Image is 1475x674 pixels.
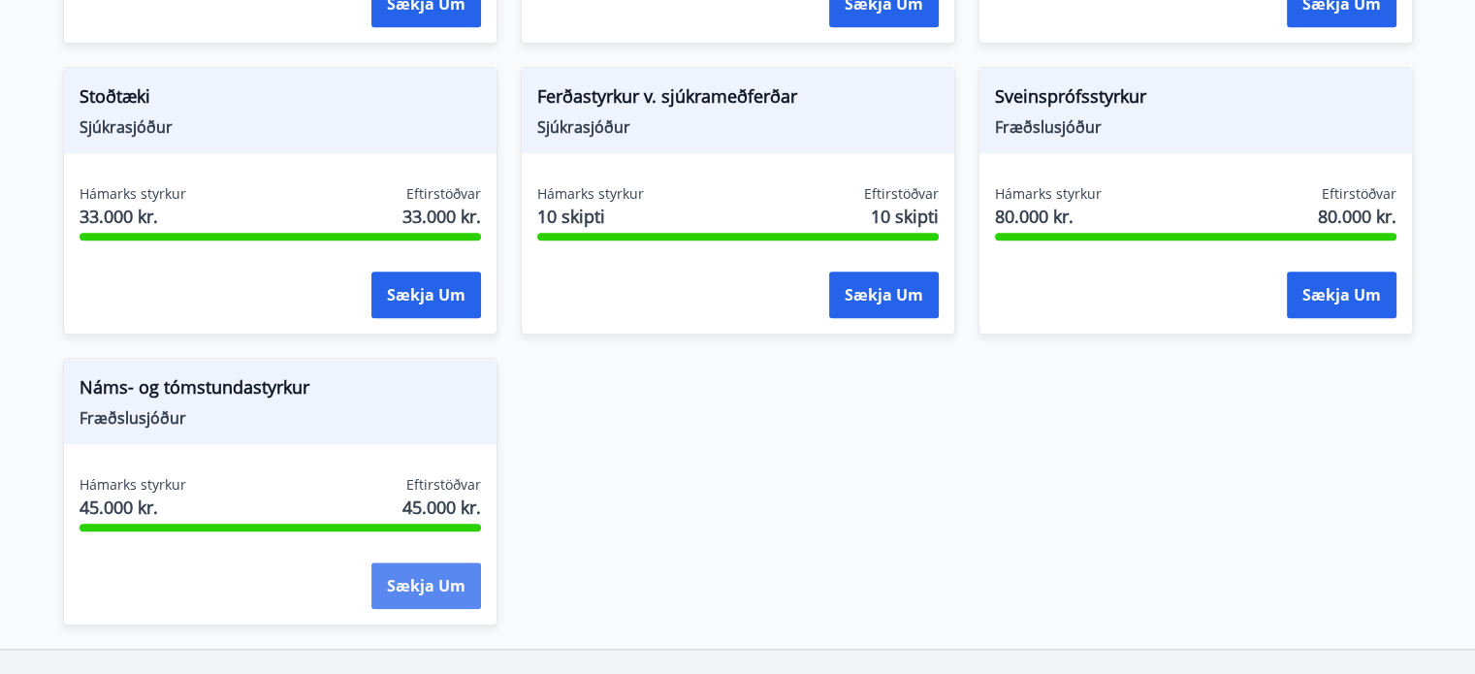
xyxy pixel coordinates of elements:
span: Fræðslusjóður [80,407,481,429]
span: 80.000 kr. [995,204,1102,229]
span: Fræðslusjóður [995,116,1396,138]
span: Eftirstöðvar [406,184,481,204]
span: Eftirstöðvar [1322,184,1396,204]
button: Sækja um [1287,272,1396,318]
span: Hámarks styrkur [995,184,1102,204]
span: Eftirstöðvar [864,184,939,204]
span: 10 skipti [537,204,644,229]
button: Sækja um [371,562,481,609]
span: Náms- og tómstundastyrkur [80,374,481,407]
span: Hámarks styrkur [537,184,644,204]
span: 45.000 kr. [402,495,481,520]
span: Sjúkrasjóður [537,116,939,138]
span: Sveinsprófsstyrkur [995,83,1396,116]
span: Hámarks styrkur [80,475,186,495]
span: 45.000 kr. [80,495,186,520]
span: Eftirstöðvar [406,475,481,495]
span: Ferðastyrkur v. sjúkrameðferðar [537,83,939,116]
button: Sækja um [829,272,939,318]
span: 33.000 kr. [80,204,186,229]
button: Sækja um [371,272,481,318]
span: Stoðtæki [80,83,481,116]
span: Hámarks styrkur [80,184,186,204]
span: 80.000 kr. [1318,204,1396,229]
span: 33.000 kr. [402,204,481,229]
span: 10 skipti [871,204,939,229]
span: Sjúkrasjóður [80,116,481,138]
